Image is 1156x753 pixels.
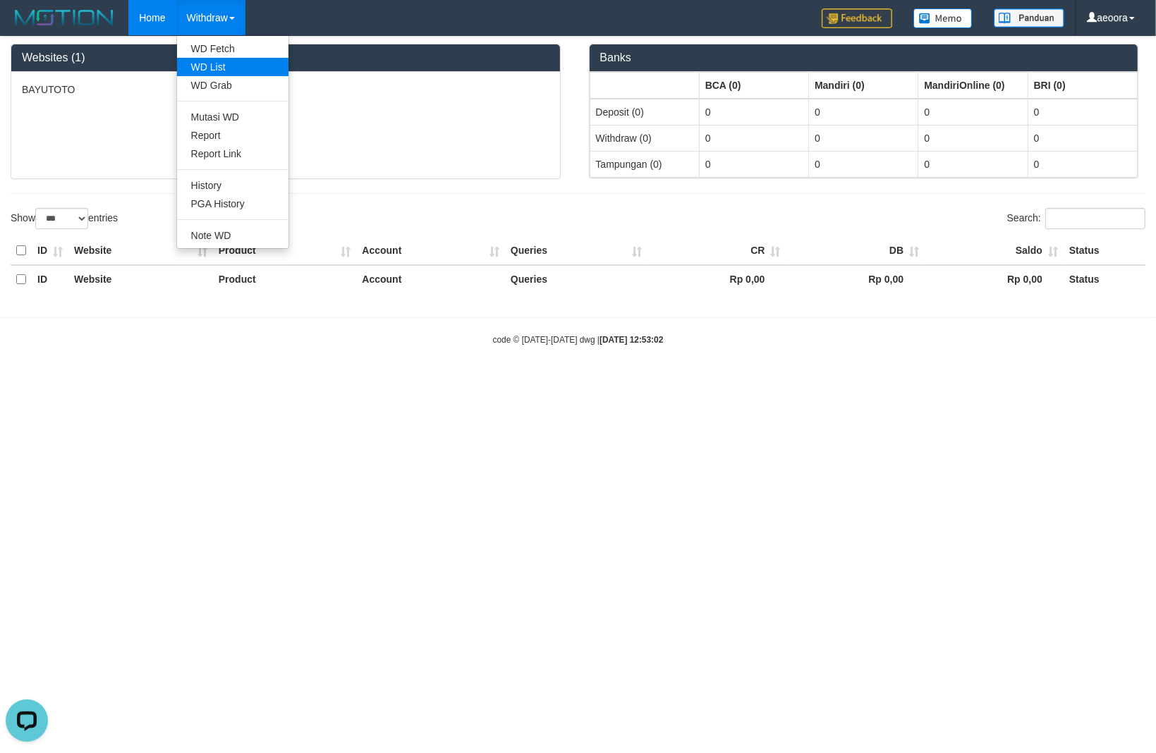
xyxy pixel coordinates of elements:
[822,8,892,28] img: Feedback.jpg
[647,265,786,293] th: Rp 0,00
[994,8,1064,27] img: panduan.png
[699,72,808,99] th: Group: activate to sort column ascending
[177,126,288,145] a: Report
[913,8,973,28] img: Button%20Memo.svg
[32,237,68,265] th: ID
[786,237,925,265] th: DB
[1028,99,1137,125] td: 0
[505,237,647,265] th: Queries
[11,208,118,229] label: Show entries
[1064,237,1145,265] th: Status
[32,265,68,293] th: ID
[1028,72,1137,99] th: Group: activate to sort column ascending
[925,237,1064,265] th: Saldo
[177,108,288,126] a: Mutasi WD
[809,125,918,151] td: 0
[1064,265,1145,293] th: Status
[177,76,288,94] a: WD Grab
[6,6,48,48] button: Open LiveChat chat widget
[177,226,288,245] a: Note WD
[35,208,88,229] select: Showentries
[918,125,1028,151] td: 0
[11,7,118,28] img: MOTION_logo.png
[918,99,1028,125] td: 0
[356,237,505,265] th: Account
[1045,208,1145,229] input: Search:
[177,145,288,163] a: Report Link
[22,82,549,97] p: BAYUTOTO
[925,265,1064,293] th: Rp 0,00
[68,237,213,265] th: Website
[177,58,288,76] a: WD List
[590,151,699,177] td: Tampungan (0)
[590,72,699,99] th: Group: activate to sort column ascending
[505,265,647,293] th: Queries
[177,195,288,213] a: PGA History
[22,51,549,64] h3: Websites (1)
[590,99,699,125] td: Deposit (0)
[590,125,699,151] td: Withdraw (0)
[786,265,925,293] th: Rp 0,00
[600,51,1128,64] h3: Banks
[68,265,213,293] th: Website
[1028,125,1137,151] td: 0
[1028,151,1137,177] td: 0
[809,151,918,177] td: 0
[809,99,918,125] td: 0
[918,151,1028,177] td: 0
[600,335,663,345] strong: [DATE] 12:53:02
[699,151,808,177] td: 0
[1007,208,1145,229] label: Search:
[809,72,918,99] th: Group: activate to sort column ascending
[177,176,288,195] a: History
[918,72,1028,99] th: Group: activate to sort column ascending
[356,265,505,293] th: Account
[493,335,664,345] small: code © [DATE]-[DATE] dwg |
[699,99,808,125] td: 0
[647,237,786,265] th: CR
[177,39,288,58] a: WD Fetch
[213,237,357,265] th: Product
[213,265,357,293] th: Product
[699,125,808,151] td: 0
